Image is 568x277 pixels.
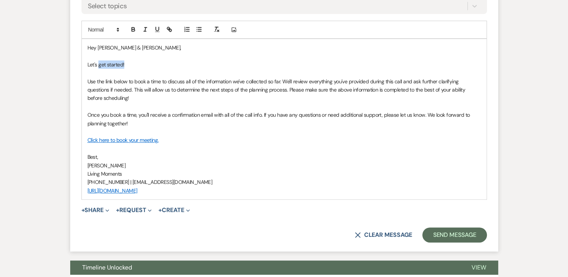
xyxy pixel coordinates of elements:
p: Let's get started! [87,60,481,69]
span: Timeline Unlocked [82,263,132,271]
button: Clear message [355,232,412,238]
button: Timeline Unlocked [70,260,460,275]
a: [URL][DOMAIN_NAME] [87,187,137,194]
button: View [460,260,498,275]
p: Use the link below to book a time to discuss all of the information we've collected so far. We'll... [87,77,481,102]
span: + [158,207,162,213]
div: Select topics [88,1,127,11]
a: Click here to book your meeting. [87,137,159,143]
span: + [116,207,119,213]
p: [PHONE_NUMBER] | [EMAIL_ADDRESS][DOMAIN_NAME] [87,178,481,186]
button: Share [81,207,110,213]
button: Create [158,207,190,213]
p: Best, [87,153,481,161]
p: Hey [PERSON_NAME] & [PERSON_NAME], [87,44,481,52]
p: [PERSON_NAME] [87,161,481,170]
span: + [81,207,85,213]
button: Send Message [422,227,487,242]
p: Once you book a time, you'll receive a confirmation email with all of the call info. If you have ... [87,111,481,128]
span: View [472,263,486,271]
p: Living Moments [87,170,481,178]
button: Request [116,207,152,213]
